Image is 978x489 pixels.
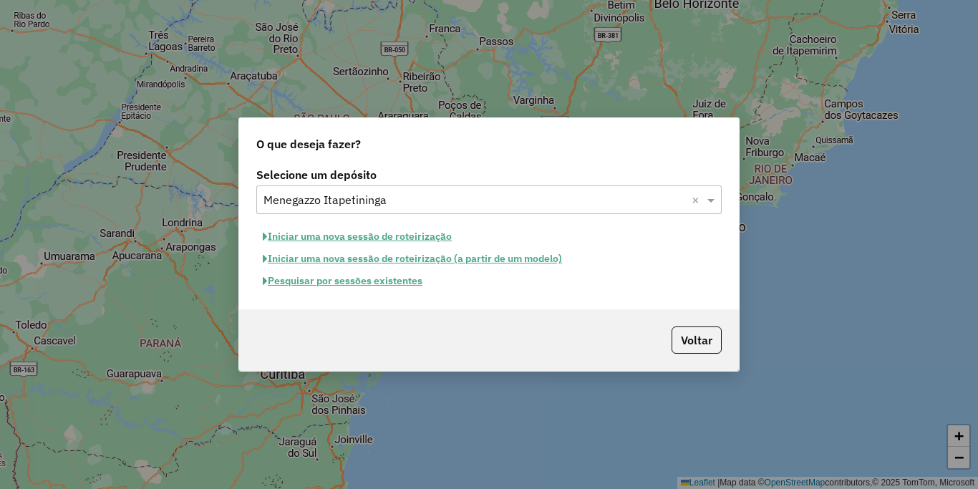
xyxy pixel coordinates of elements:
button: Iniciar uma nova sessão de roteirização [256,226,458,248]
button: Pesquisar por sessões existentes [256,270,429,292]
button: Iniciar uma nova sessão de roteirização (a partir de um modelo) [256,248,568,270]
button: Voltar [672,326,722,354]
span: O que deseja fazer? [256,135,361,152]
label: Selecione um depósito [256,166,722,183]
span: Clear all [692,191,704,208]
